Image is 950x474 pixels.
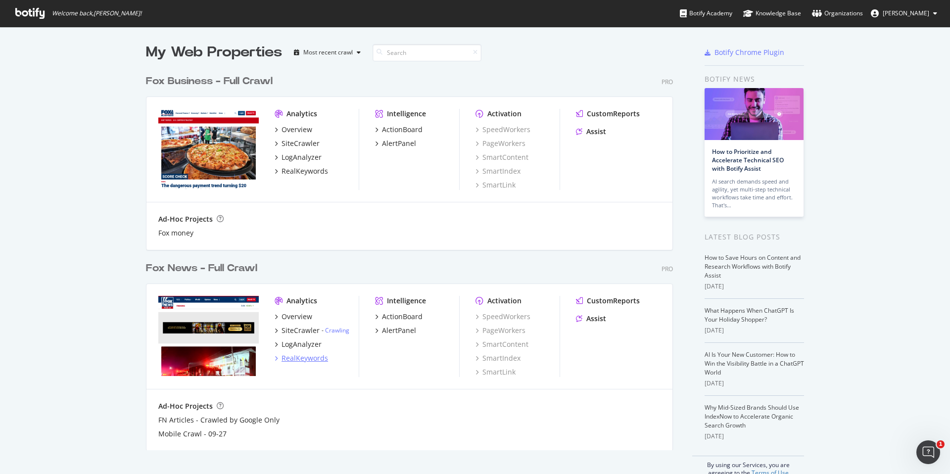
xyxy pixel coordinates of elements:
div: Activation [487,296,522,306]
div: Assist [586,314,606,324]
div: Fox News - Full Crawl [146,261,257,276]
div: LogAnalyzer [282,152,322,162]
a: SiteCrawler [275,139,320,148]
div: My Web Properties [146,43,282,62]
div: CustomReports [587,296,640,306]
div: [DATE] [705,282,804,291]
a: ActionBoard [375,125,423,135]
a: Why Mid-Sized Brands Should Use IndexNow to Accelerate Organic Search Growth [705,403,799,429]
div: Activation [487,109,522,119]
div: FN Articles - Crawled by Google Only [158,415,280,425]
div: Knowledge Base [743,8,801,18]
a: Assist [576,314,606,324]
a: SpeedWorkers [475,125,530,135]
div: Overview [282,312,312,322]
a: Overview [275,312,312,322]
div: Pro [662,265,673,273]
img: How to Prioritize and Accelerate Technical SEO with Botify Assist [705,88,804,140]
div: Ad-Hoc Projects [158,401,213,411]
a: AlertPanel [375,139,416,148]
div: SiteCrawler [282,326,320,335]
span: 1 [937,440,945,448]
div: Botify Academy [680,8,732,18]
a: Fox money [158,228,193,238]
a: How to Prioritize and Accelerate Technical SEO with Botify Assist [712,147,784,173]
div: AlertPanel [382,139,416,148]
img: www.foxbusiness.com [158,109,259,189]
div: CustomReports [587,109,640,119]
div: AlertPanel [382,326,416,335]
a: PageWorkers [475,326,525,335]
div: [DATE] [705,432,804,441]
div: Intelligence [387,109,426,119]
div: Latest Blog Posts [705,232,804,242]
div: Overview [282,125,312,135]
a: SmartIndex [475,166,521,176]
div: Analytics [286,109,317,119]
a: SmartLink [475,180,516,190]
a: SmartLink [475,367,516,377]
a: SmartContent [475,152,528,162]
a: CustomReports [576,296,640,306]
div: Most recent crawl [303,49,353,55]
a: RealKeywords [275,353,328,363]
span: Welcome back, [PERSON_NAME] ! [52,9,142,17]
iframe: Intercom live chat [916,440,940,464]
div: Botify news [705,74,804,85]
div: SiteCrawler [282,139,320,148]
div: [DATE] [705,379,804,388]
div: ActionBoard [382,125,423,135]
a: Crawling [325,326,349,334]
div: Intelligence [387,296,426,306]
div: ActionBoard [382,312,423,322]
input: Search [373,44,481,61]
a: LogAnalyzer [275,339,322,349]
div: Organizations [812,8,863,18]
div: Analytics [286,296,317,306]
div: Botify Chrome Plugin [714,47,784,57]
div: LogAnalyzer [282,339,322,349]
div: Pro [662,78,673,86]
button: Most recent crawl [290,45,365,60]
button: [PERSON_NAME] [863,5,945,21]
div: [DATE] [705,326,804,335]
div: - [322,326,349,334]
div: grid [146,62,681,450]
a: PageWorkers [475,139,525,148]
a: Fox Business - Full Crawl [146,74,277,89]
div: RealKeywords [282,353,328,363]
a: AlertPanel [375,326,416,335]
a: AI Is Your New Customer: How to Win the Visibility Battle in a ChatGPT World [705,350,804,377]
div: Fox Business - Full Crawl [146,74,273,89]
div: Ad-Hoc Projects [158,214,213,224]
a: How to Save Hours on Content and Research Workflows with Botify Assist [705,253,801,280]
a: Mobile Crawl - 09-27 [158,429,227,439]
a: LogAnalyzer [275,152,322,162]
a: What Happens When ChatGPT Is Your Holiday Shopper? [705,306,794,324]
a: Overview [275,125,312,135]
a: Fox News - Full Crawl [146,261,261,276]
a: SmartIndex [475,353,521,363]
span: Abbey Spisz [883,9,929,17]
div: RealKeywords [282,166,328,176]
a: SmartContent [475,339,528,349]
a: Botify Chrome Plugin [705,47,784,57]
a: SiteCrawler- Crawling [275,326,349,335]
div: AI search demands speed and agility, yet multi-step technical workflows take time and effort. Tha... [712,178,796,209]
a: RealKeywords [275,166,328,176]
div: Assist [586,127,606,137]
a: SpeedWorkers [475,312,530,322]
a: ActionBoard [375,312,423,322]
